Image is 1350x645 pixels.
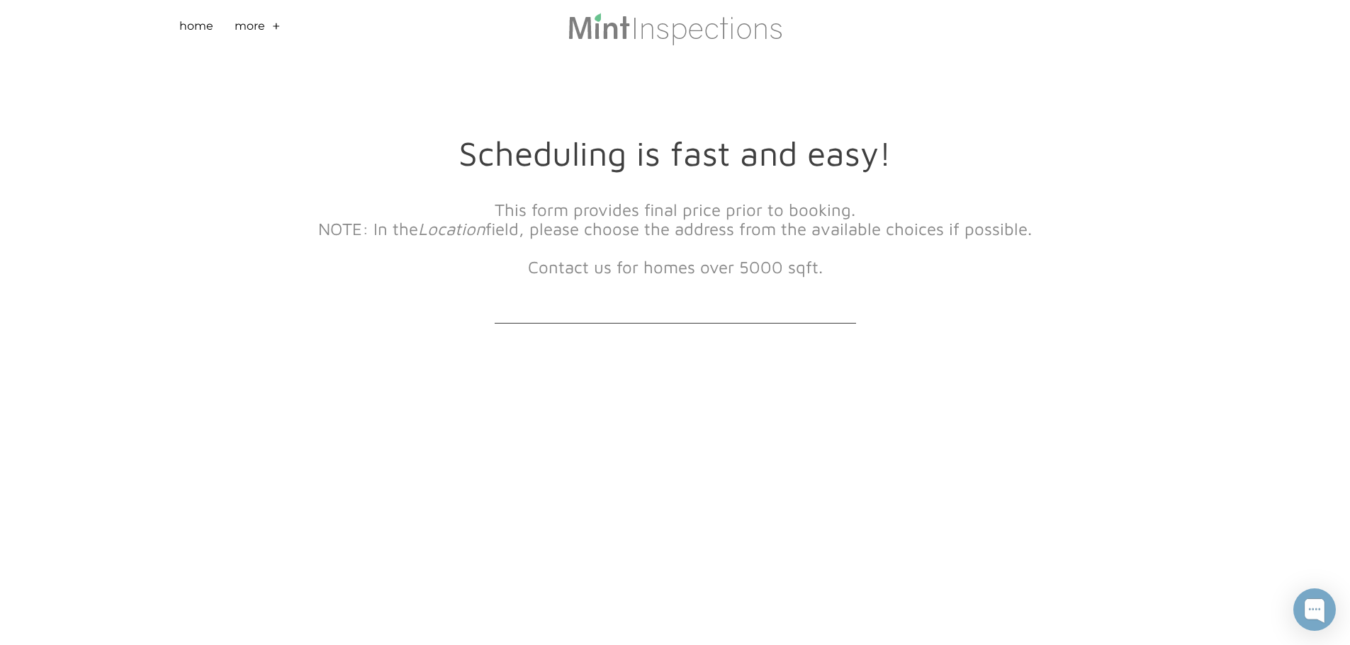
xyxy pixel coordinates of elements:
a: + [272,18,281,40]
img: Mint Inspections [567,11,783,45]
font: NOTE: In the field, please choose the address from the available choices if possible. ​Contact us... [318,219,1032,277]
font: Scheduling is fast and easy! [459,133,891,173]
div: ​ [314,184,1037,309]
em: Location [418,219,485,239]
a: Home [179,18,213,40]
a: More [235,18,265,40]
font: This form provides final price prior to booking. [495,200,855,219]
